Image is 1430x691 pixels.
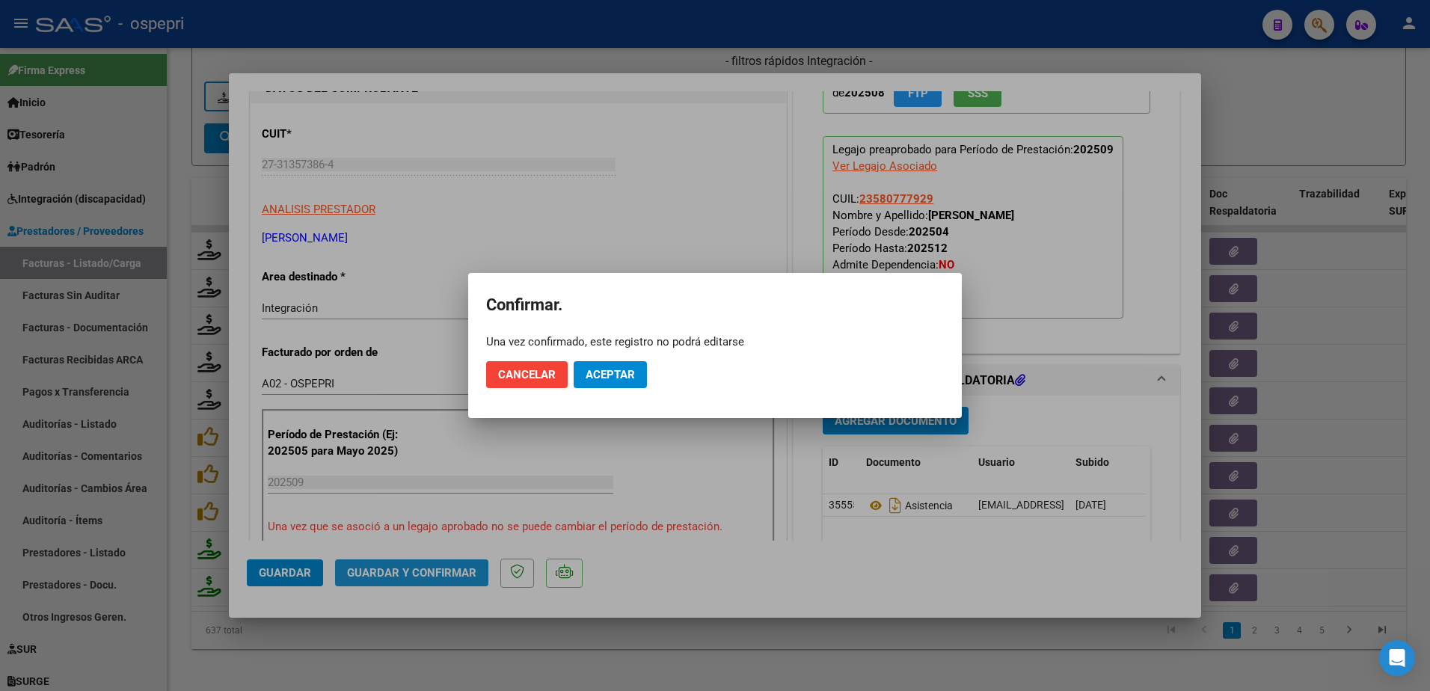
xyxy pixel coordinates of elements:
[486,361,568,388] button: Cancelar
[586,368,635,381] span: Aceptar
[486,291,944,319] h2: Confirmar.
[498,368,556,381] span: Cancelar
[486,334,944,349] div: Una vez confirmado, este registro no podrá editarse
[574,361,647,388] button: Aceptar
[1379,640,1415,676] div: Open Intercom Messenger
